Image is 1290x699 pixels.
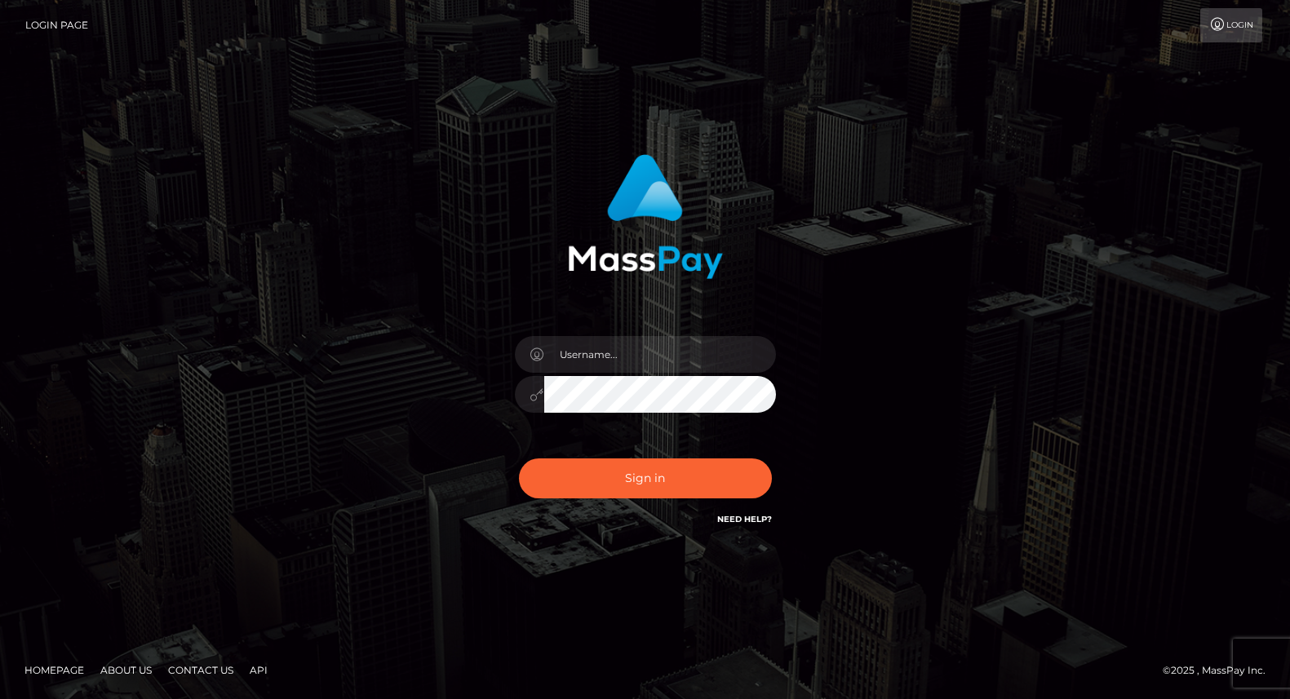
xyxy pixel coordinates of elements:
[18,657,91,683] a: Homepage
[717,514,772,524] a: Need Help?
[568,154,723,279] img: MassPay Login
[1200,8,1262,42] a: Login
[1163,661,1278,679] div: © 2025 , MassPay Inc.
[243,657,274,683] a: API
[544,336,776,373] input: Username...
[94,657,158,683] a: About Us
[519,458,772,498] button: Sign in
[25,8,88,42] a: Login Page
[162,657,240,683] a: Contact Us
